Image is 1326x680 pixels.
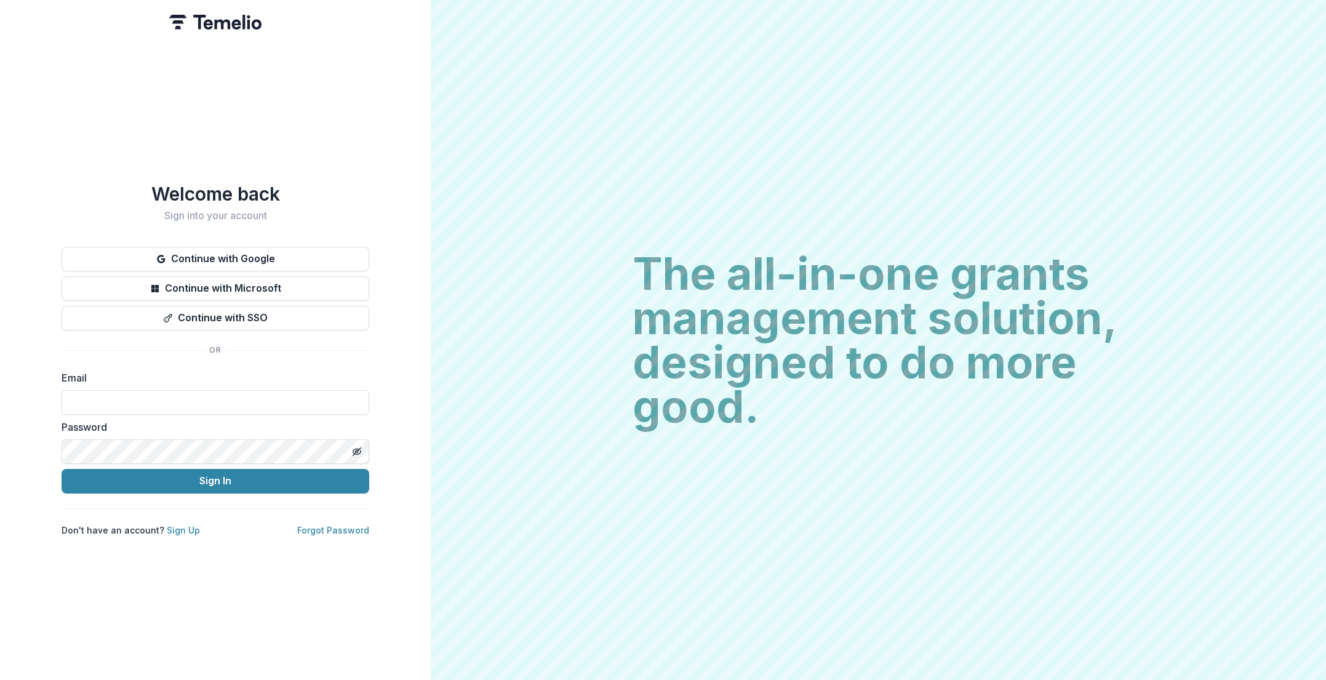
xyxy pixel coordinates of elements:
[62,524,200,537] p: Don't have an account?
[169,15,262,30] img: Temelio
[62,276,369,301] button: Continue with Microsoft
[62,420,362,434] label: Password
[62,183,369,205] h1: Welcome back
[347,442,367,462] button: Toggle password visibility
[62,210,369,222] h2: Sign into your account
[62,469,369,494] button: Sign In
[167,525,200,535] a: Sign Up
[62,306,369,330] button: Continue with SSO
[62,247,369,271] button: Continue with Google
[297,525,369,535] a: Forgot Password
[62,370,362,385] label: Email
